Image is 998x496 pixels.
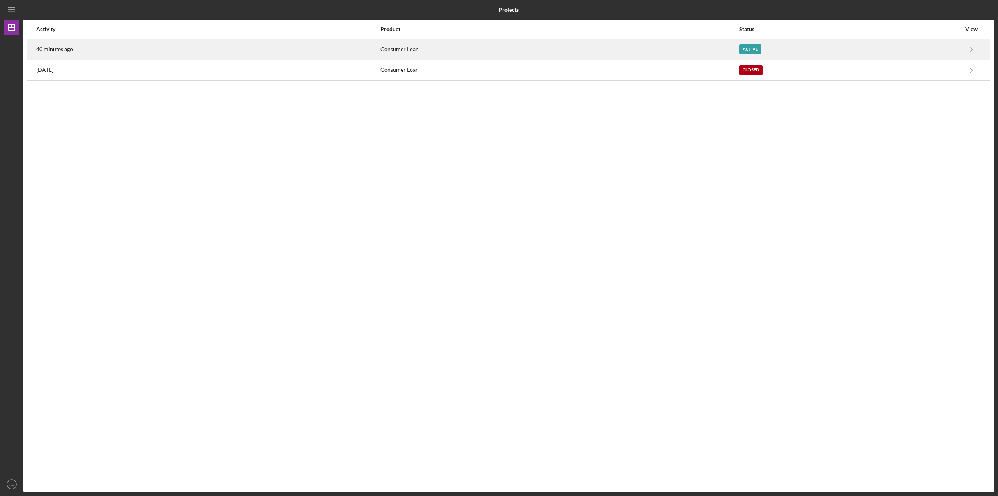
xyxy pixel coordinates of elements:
[36,26,380,32] div: Activity
[4,476,19,492] button: AD
[36,46,73,52] time: 2025-10-07 18:23
[739,44,761,54] div: Active
[380,40,738,59] div: Consumer Loan
[499,7,519,13] b: Projects
[962,26,981,32] div: View
[9,482,14,487] text: AD
[739,26,961,32] div: Status
[36,67,53,73] time: 2024-10-23 15:40
[380,60,738,80] div: Consumer Loan
[739,65,763,75] div: Closed
[380,26,738,32] div: Product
